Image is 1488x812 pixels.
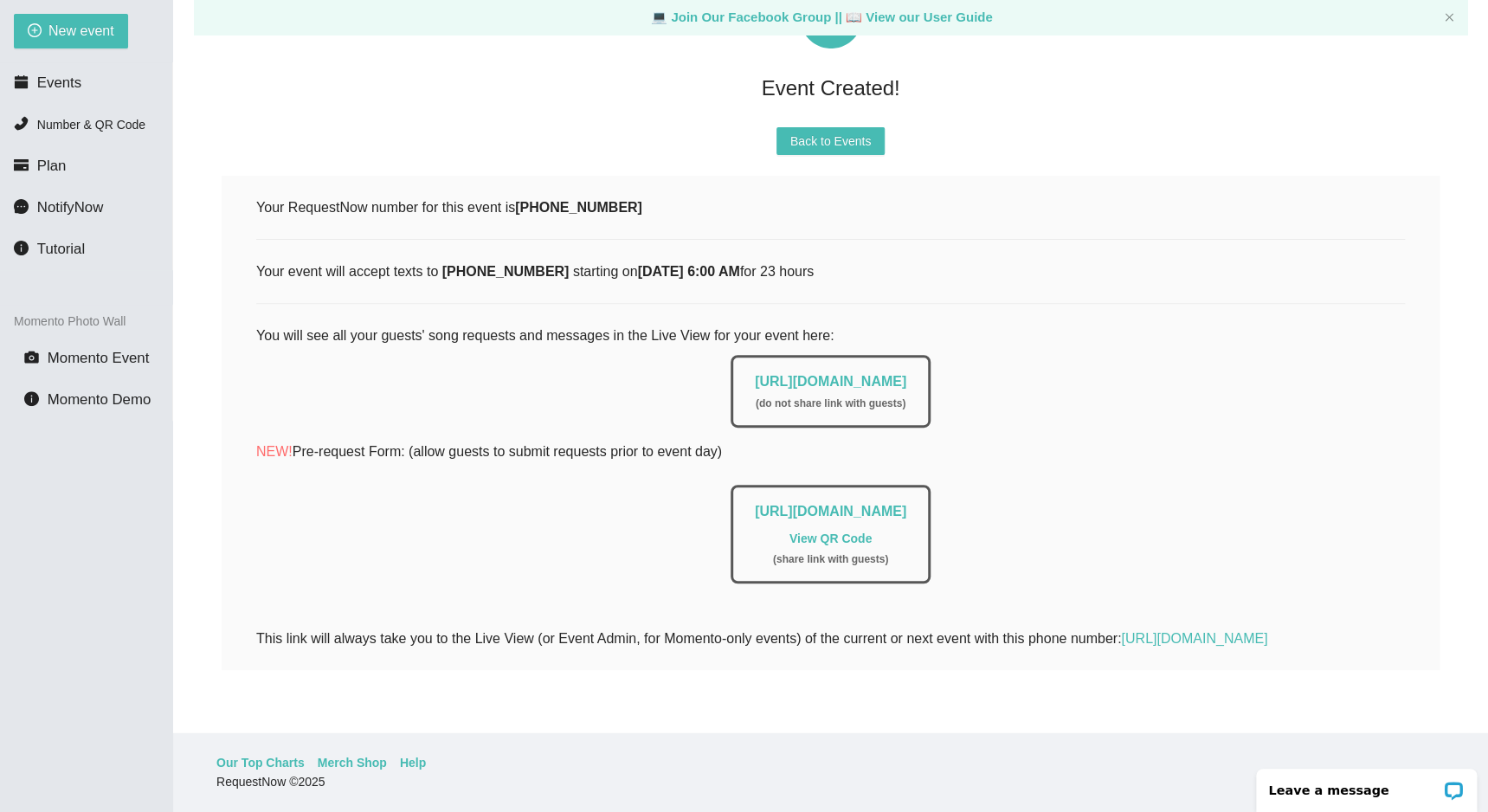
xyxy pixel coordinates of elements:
[14,241,29,255] span: info-circle
[637,264,739,279] b: [DATE] 6:00 AM
[216,772,1440,791] div: RequestNow © 2025
[318,753,387,772] a: Merch Shop
[14,158,29,172] span: credit-card
[14,199,29,214] span: message
[1444,12,1454,23] span: close
[256,200,642,215] span: Your RequestNow number for this event is
[400,753,426,772] a: Help
[442,264,570,279] b: [PHONE_NUMBER]
[14,74,29,89] span: calendar
[776,127,885,155] button: Back to Events
[789,532,872,545] a: View QR Code
[48,391,151,408] span: Momento Demo
[48,350,150,366] span: Momento Event
[256,441,1405,462] p: Pre-request Form: (allow guests to submit requests prior to event day)
[651,10,846,24] a: laptop Join Our Facebook Group ||
[37,158,67,174] span: Plan
[37,74,81,91] span: Events
[37,241,85,257] span: Tutorial
[28,23,42,40] span: plus-circle
[1121,631,1267,646] a: [URL][DOMAIN_NAME]
[515,200,642,215] b: [PHONE_NUMBER]
[14,116,29,131] span: phone
[37,118,145,132] span: Number & QR Code
[256,325,1405,605] div: You will see all your guests' song requests and messages in the Live View for your event here:
[256,628,1405,649] div: This link will always take you to the Live View (or Event Admin, for Momento-only events) of the ...
[48,20,114,42] span: New event
[1444,12,1454,23] button: close
[37,199,103,216] span: NotifyNow
[755,551,906,568] div: ( share link with guests )
[651,10,667,24] span: laptop
[755,504,906,519] a: [URL][DOMAIN_NAME]
[1245,757,1488,812] iframe: LiveChat chat widget
[846,10,993,24] a: laptop View our User Guide
[256,261,1405,282] div: Your event will accept texts to starting on for 23 hours
[846,10,862,24] span: laptop
[24,391,39,406] span: info-circle
[755,374,906,389] a: [URL][DOMAIN_NAME]
[14,14,128,48] button: plus-circleNew event
[216,753,305,772] a: Our Top Charts
[790,132,871,151] span: Back to Events
[256,444,293,459] span: NEW!
[24,350,39,364] span: camera
[222,69,1440,106] div: Event Created!
[755,396,906,412] div: ( do not share link with guests )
